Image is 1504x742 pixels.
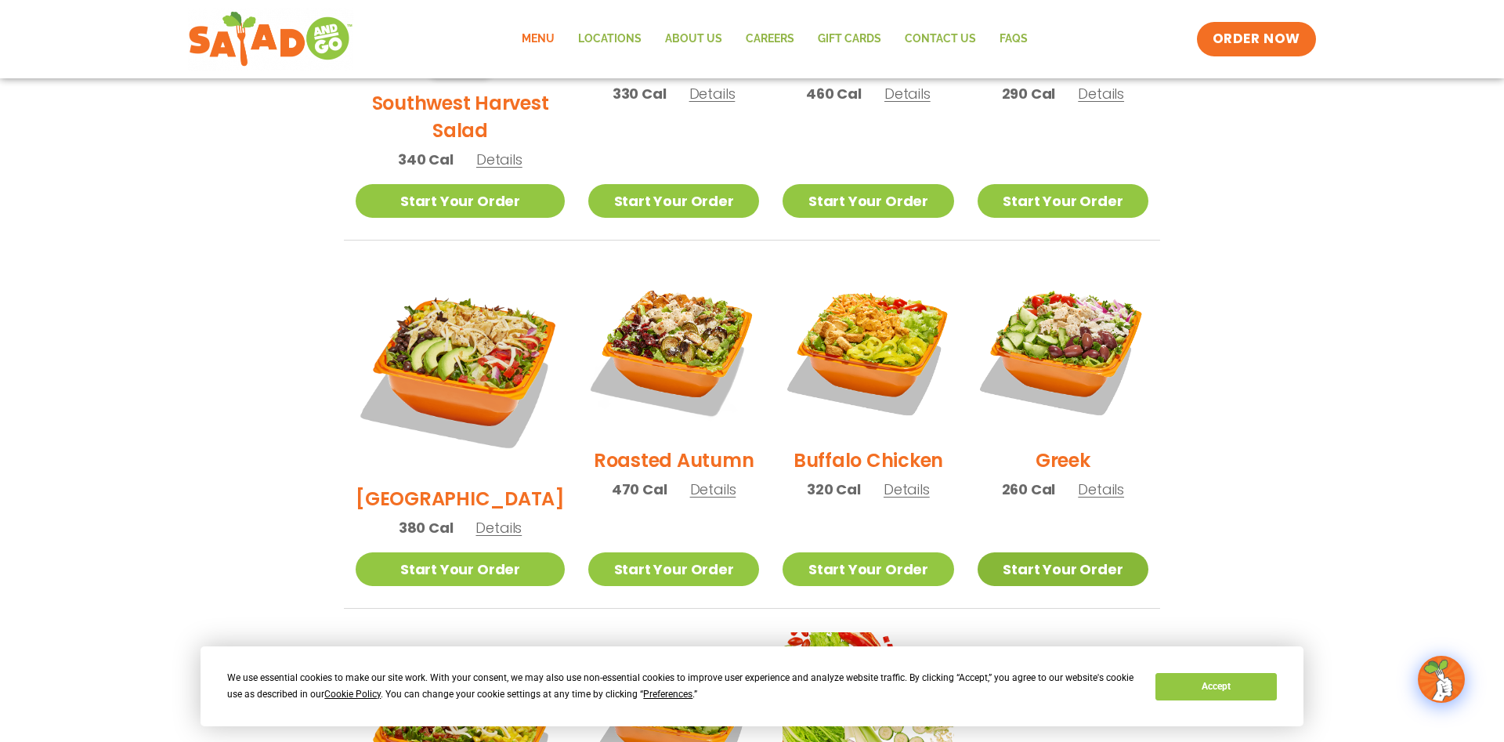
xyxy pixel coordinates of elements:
span: 460 Cal [806,83,862,104]
a: Menu [510,21,566,57]
img: Product photo for Roasted Autumn Salad [588,264,759,435]
span: 380 Cal [399,517,454,538]
span: Cookie Policy [324,689,381,700]
a: Start Your Order [356,184,565,218]
a: ORDER NOW [1197,22,1316,56]
a: Locations [566,21,653,57]
span: Preferences [643,689,692,700]
a: Start Your Order [588,552,759,586]
span: Details [690,480,736,499]
button: Accept [1155,673,1276,700]
span: Details [475,518,522,537]
h2: [GEOGRAPHIC_DATA] [356,485,565,512]
span: Details [689,84,736,103]
span: Details [1078,84,1124,103]
a: Start Your Order [783,184,953,218]
span: 340 Cal [398,149,454,170]
a: Start Your Order [783,552,953,586]
h2: Greek [1036,447,1090,474]
span: 260 Cal [1002,479,1056,500]
span: Details [884,480,930,499]
div: We use essential cookies to make our site work. With your consent, we may also use non-essential ... [227,670,1137,703]
a: About Us [653,21,734,57]
h2: Roasted Autumn [594,447,754,474]
a: FAQs [988,21,1039,57]
img: Product photo for Buffalo Chicken Salad [783,264,953,435]
span: ORDER NOW [1213,30,1300,49]
a: Start Your Order [588,184,759,218]
span: Details [476,150,522,169]
a: Careers [734,21,806,57]
a: GIFT CARDS [806,21,893,57]
img: Product photo for BBQ Ranch Salad [356,264,565,473]
span: Details [1078,480,1124,499]
a: Start Your Order [978,184,1148,218]
span: 290 Cal [1002,83,1056,104]
span: 330 Cal [613,83,667,104]
a: Contact Us [893,21,988,57]
span: 320 Cal [807,479,861,500]
img: new-SAG-logo-768×292 [188,8,353,71]
div: Cookie Consent Prompt [201,646,1303,726]
a: Start Your Order [978,552,1148,586]
h2: Buffalo Chicken [794,447,943,474]
span: 470 Cal [612,479,667,500]
img: Product photo for Greek Salad [978,264,1148,435]
span: Details [884,84,931,103]
a: Start Your Order [356,552,565,586]
nav: Menu [510,21,1039,57]
h2: Southwest Harvest Salad [356,89,565,144]
img: wpChatIcon [1419,657,1463,701]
